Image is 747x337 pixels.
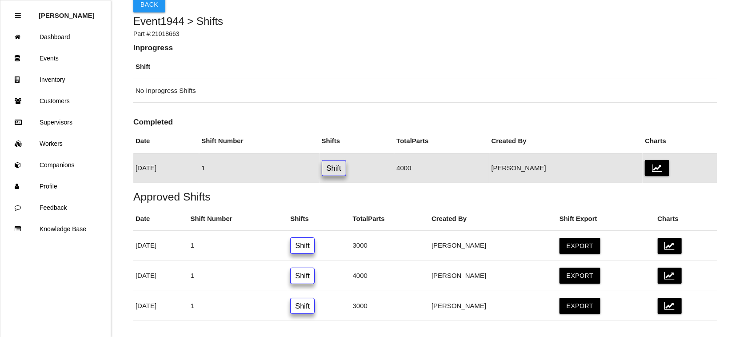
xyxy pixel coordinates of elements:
[0,218,111,240] a: Knowledge Base
[0,133,111,154] a: Workers
[559,268,600,284] button: Export
[322,160,346,177] a: Shift
[429,231,557,261] td: [PERSON_NAME]
[15,5,21,26] div: Close
[643,129,717,153] th: Charts
[133,117,173,126] b: Completed
[133,79,717,103] td: No Inprogress Shifts
[0,112,111,133] a: Supervisors
[133,191,717,203] h5: Approved Shifts
[290,268,315,284] a: Shift
[0,197,111,218] a: Feedback
[133,207,188,231] th: Date
[39,5,95,19] p: Rosie Blandino
[394,153,489,183] td: 4000
[133,231,188,261] td: [DATE]
[133,153,199,183] td: [DATE]
[557,207,655,231] th: Shift Export
[133,261,188,291] td: [DATE]
[351,291,429,321] td: 3000
[351,231,429,261] td: 3000
[351,261,429,291] td: 4000
[188,207,288,231] th: Shift Number
[188,231,288,261] td: 1
[0,154,111,176] a: Companions
[0,69,111,90] a: Inventory
[429,291,557,321] td: [PERSON_NAME]
[288,207,350,231] th: Shifts
[0,48,111,69] a: Events
[0,90,111,112] a: Customers
[199,129,319,153] th: Shift Number
[429,207,557,231] th: Created By
[133,43,173,52] b: Inprogress
[133,129,199,153] th: Date
[655,207,717,231] th: Charts
[133,16,717,27] h4: Event 1944 > Shifts
[0,26,111,48] a: Dashboard
[133,291,188,321] td: [DATE]
[351,207,429,231] th: Total Parts
[199,153,319,183] td: 1
[394,129,489,153] th: Total Parts
[188,291,288,321] td: 1
[133,29,717,39] p: Part #: 21018663
[290,298,315,314] a: Shift
[188,261,288,291] td: 1
[489,153,643,183] td: [PERSON_NAME]
[320,129,395,153] th: Shifts
[133,55,717,79] th: Shift
[559,298,600,314] button: Export
[290,237,315,254] a: Shift
[0,176,111,197] a: Profile
[559,238,600,254] button: Export
[489,129,643,153] th: Created By
[429,261,557,291] td: [PERSON_NAME]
